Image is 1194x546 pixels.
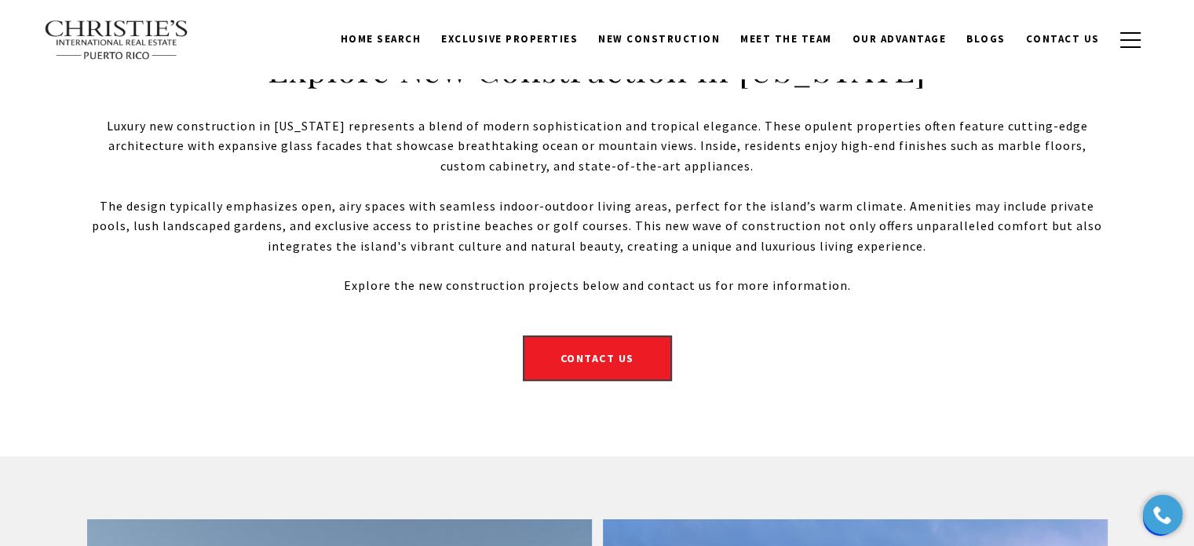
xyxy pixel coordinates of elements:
[44,20,190,60] img: Christie's International Real Estate text transparent background
[87,196,1108,257] p: The design typically emphasizes open, airy spaces with seamless indoor-outdoor living areas, perf...
[956,24,1016,54] a: Blogs
[1110,17,1151,63] button: button
[523,335,672,381] a: Contact Us
[598,32,720,46] span: New Construction
[260,47,935,91] h2: Explore New Construction in [US_STATE]
[853,32,947,46] span: Our Advantage
[1026,32,1100,46] span: Contact Us
[330,24,432,54] a: Home Search
[842,24,957,54] a: Our Advantage
[588,24,730,54] a: New Construction
[441,32,578,46] span: Exclusive Properties
[87,116,1108,177] p: Luxury new construction in [US_STATE] represents a blend of modern sophistication and tropical el...
[966,32,1006,46] span: Blogs
[730,24,842,54] a: Meet the Team
[431,24,588,54] a: Exclusive Properties
[87,276,1108,296] p: Explore the new construction projects below and contact us for more information.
